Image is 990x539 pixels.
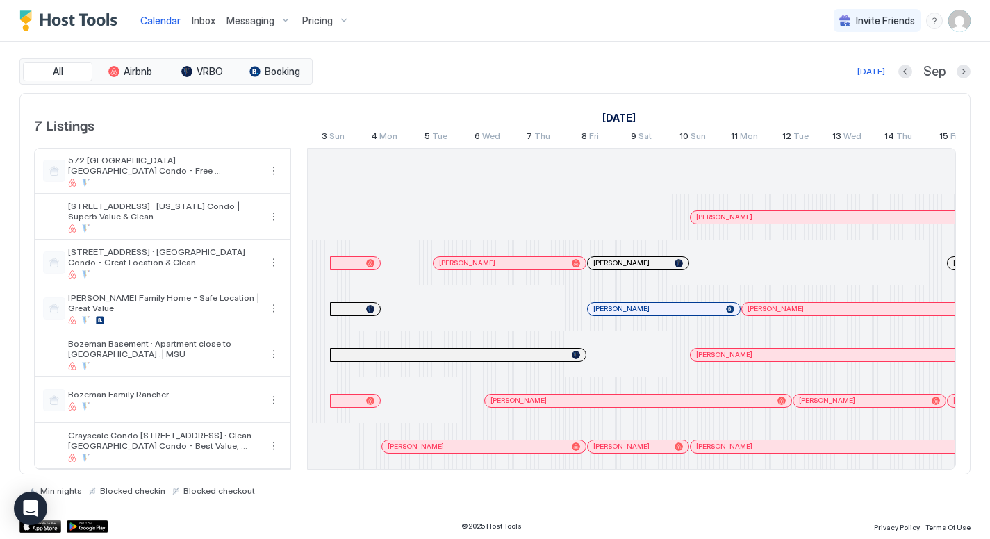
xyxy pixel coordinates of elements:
span: Sep [923,64,946,80]
div: listing image [43,435,65,457]
span: Mon [740,131,758,145]
span: 14 [884,131,894,145]
span: Blocked checkout [183,486,255,496]
span: Pricing [302,15,333,27]
a: Terms Of Use [925,519,971,533]
span: 8 [581,131,587,145]
span: 6 [475,131,480,145]
div: User profile [948,10,971,32]
span: [PERSON_NAME] [696,350,752,359]
div: menu [265,163,282,179]
span: Inbox [192,15,215,26]
button: More options [265,254,282,271]
span: 11 [731,131,738,145]
button: More options [265,208,282,225]
span: [PERSON_NAME] [696,213,752,222]
span: Terms Of Use [925,523,971,531]
div: menu [265,300,282,317]
span: Min nights [40,486,82,496]
a: August 15, 2025 [936,128,964,148]
span: [PERSON_NAME] [799,396,855,405]
button: More options [265,163,282,179]
a: August 10, 2025 [676,128,709,148]
span: Sat [638,131,652,145]
div: menu [926,13,943,29]
span: 4 [371,131,377,145]
button: [DATE] [855,63,887,80]
span: Blocked checkin [100,486,165,496]
span: Invite Friends [856,15,915,27]
span: [PERSON_NAME] [439,258,495,267]
span: [PERSON_NAME] [748,304,804,313]
span: [PERSON_NAME] [593,258,650,267]
span: Booking [265,65,300,78]
span: 13 [832,131,841,145]
span: [PERSON_NAME] [490,396,547,405]
span: Mon [379,131,397,145]
div: menu [265,346,282,363]
span: 7 Listings [34,114,94,135]
a: August 12, 2025 [779,128,812,148]
span: Tue [793,131,809,145]
span: [PERSON_NAME] [388,442,444,451]
span: [STREET_ADDRESS] · [GEOGRAPHIC_DATA] Condo - Great Location & Clean [68,247,260,267]
div: menu [265,208,282,225]
span: Tue [432,131,447,145]
a: Host Tools Logo [19,10,124,31]
span: Calendar [140,15,181,26]
span: 7 [527,131,532,145]
button: Airbnb [95,62,165,81]
a: August 3, 2025 [318,128,348,148]
span: Bozeman Family Rancher [68,389,260,399]
a: August 4, 2025 [368,128,401,148]
span: 9 [631,131,636,145]
span: VRBO [197,65,223,78]
div: menu [265,254,282,271]
span: Bozeman Basement · Apartment close to [GEOGRAPHIC_DATA] .| MSU [68,338,260,359]
a: Google Play Store [67,520,108,533]
span: Privacy Policy [874,523,920,531]
span: 5 [424,131,430,145]
a: August 11, 2025 [727,128,761,148]
a: August 13, 2025 [829,128,865,148]
a: August 6, 2025 [471,128,504,148]
span: Messaging [226,15,274,27]
span: Thu [534,131,550,145]
a: Calendar [140,13,181,28]
button: More options [265,346,282,363]
span: 10 [679,131,688,145]
div: listing image [43,343,65,365]
span: 3 [322,131,327,145]
span: Sun [691,131,706,145]
a: August 5, 2025 [421,128,451,148]
span: Sun [329,131,345,145]
button: Next month [957,65,971,78]
button: More options [265,392,282,408]
div: menu [265,392,282,408]
span: Airbnb [124,65,152,78]
span: [PERSON_NAME] Family Home - Safe Location | Great Value [68,292,260,313]
button: VRBO [167,62,237,81]
button: More options [265,438,282,454]
span: © 2025 Host Tools [461,522,522,531]
button: More options [265,300,282,317]
span: [PERSON_NAME] [593,442,650,451]
span: Wed [482,131,500,145]
div: listing image [43,206,65,228]
button: Booking [240,62,309,81]
div: tab-group [19,58,313,85]
span: 572 [GEOGRAPHIC_DATA] · [GEOGRAPHIC_DATA] Condo - Free Laundry/Central Location [68,155,260,176]
span: Fri [950,131,960,145]
span: Wed [843,131,861,145]
a: Privacy Policy [874,519,920,533]
a: Inbox [192,13,215,28]
span: All [53,65,63,78]
a: App Store [19,520,61,533]
span: Thu [896,131,912,145]
a: August 14, 2025 [881,128,916,148]
span: [PERSON_NAME] [696,442,752,451]
a: August 7, 2025 [523,128,554,148]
